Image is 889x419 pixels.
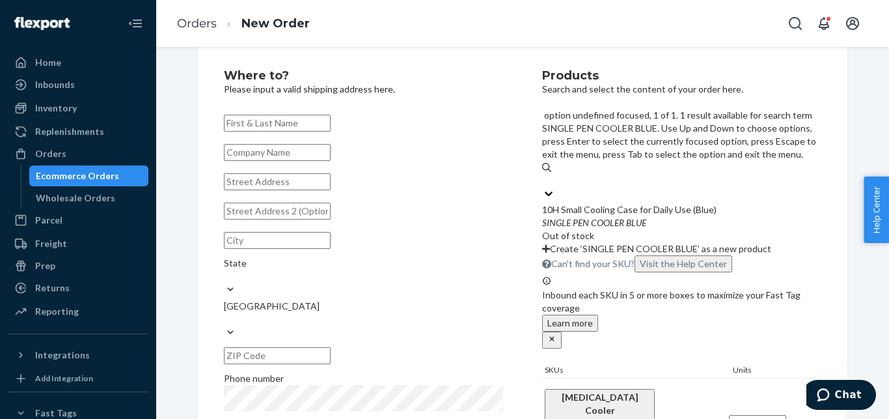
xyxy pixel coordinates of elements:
[542,217,571,228] em: SINGLE
[8,345,148,366] button: Integrations
[224,115,331,132] input: First & Last Name
[224,232,331,249] input: City
[542,83,821,96] p: Search and select the content of your order here.
[35,78,75,91] div: Inbounds
[8,74,148,95] a: Inbounds
[35,56,61,69] div: Home
[224,270,225,283] input: State
[224,313,225,326] input: [GEOGRAPHIC_DATA]
[224,203,331,220] input: Street Address 2 (Optional)
[224,347,331,364] input: ZIP Code
[591,217,624,228] em: COOLER
[8,52,148,73] a: Home
[224,300,503,313] div: [GEOGRAPHIC_DATA]
[542,315,598,332] button: Learn more
[177,16,217,31] a: Orders
[224,373,284,384] span: Phone number
[35,125,104,138] div: Replenishments
[8,121,148,142] a: Replenishments
[542,109,821,161] p: option undefined focused, 1 of 1. 1 result available for search term SINGLE PEN COOLER BLUE. Use ...
[241,16,310,31] a: New Order
[811,10,837,36] button: Open notifications
[806,380,876,412] iframe: Opens a widget where you can chat to one of our agents
[8,278,148,298] a: Returns
[635,255,732,272] button: option undefined focused, 1 of 1. 1 result available for search term SINGLE PEN COOLER BLUE. Use ...
[36,169,119,182] div: Ecommerce Orders
[542,332,562,349] button: close
[840,10,866,36] button: Open account menu
[35,282,70,295] div: Returns
[542,174,657,187] input: option undefined focused, 1 of 1. 1 result available for search term SINGLE PEN COOLER BLUE. Use ...
[8,210,148,231] a: Parcel
[8,233,148,254] a: Freight
[224,173,331,190] input: Street Address
[8,143,148,164] a: Orders
[29,166,149,186] a: Ecommerce Orders
[36,192,115,205] div: Wholesale Orders
[730,364,789,378] div: Units
[8,301,148,322] a: Reporting
[14,17,70,30] img: Flexport logo
[224,144,331,161] input: Company Name
[542,276,821,349] div: Inbound each SKU in 5 or more boxes to maximize your Fast Tag coverage
[167,5,320,43] ol: breadcrumbs
[35,237,67,250] div: Freight
[864,177,889,243] button: Help Center
[542,70,821,83] h2: Products
[542,364,730,378] div: SKUs
[224,257,503,270] div: State
[35,147,66,160] div: Orders
[35,102,77,115] div: Inventory
[573,217,589,228] em: PEN
[35,349,90,362] div: Integrations
[224,83,503,96] p: Please input a valid shipping address here.
[8,371,148,386] a: Add Integration
[782,10,808,36] button: Open Search Box
[550,243,771,254] span: Create ‘SINGLE PEN COOLER BLUE’ as a new product
[35,214,62,227] div: Parcel
[8,98,148,119] a: Inventory
[35,373,93,384] div: Add Integration
[551,258,732,269] span: Can't find your SKU?
[35,305,79,318] div: Reporting
[626,217,646,228] em: BLUE
[29,188,149,209] a: Wholesale Orders
[542,230,594,241] span: Out of stock
[8,255,148,276] a: Prep
[35,259,55,272] div: Prep
[122,10,148,36] button: Close Navigation
[542,203,821,216] div: 10H Small Cooling Case for Daily Use (Blue)
[224,70,503,83] h2: Where to?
